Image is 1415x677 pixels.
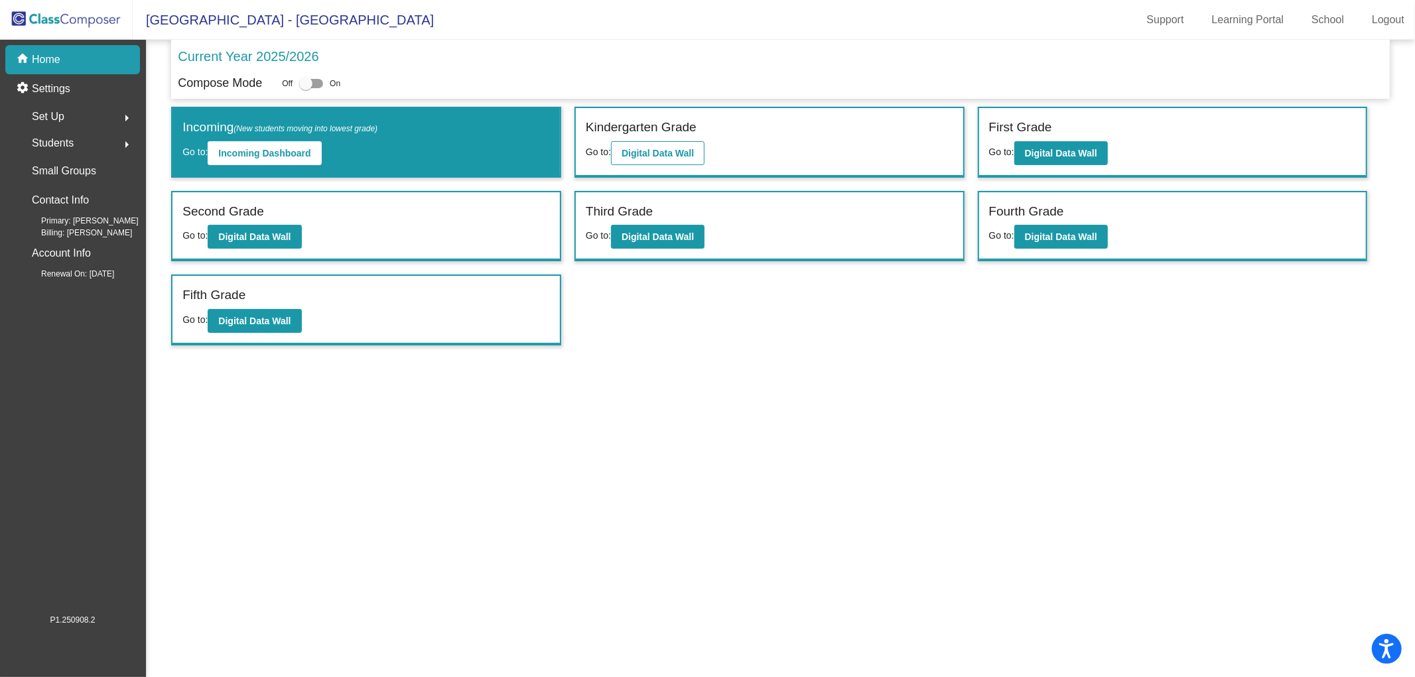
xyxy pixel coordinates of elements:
span: Go to: [182,314,208,325]
mat-icon: home [16,52,32,68]
button: Digital Data Wall [1014,225,1108,249]
a: Support [1136,9,1195,31]
p: Settings [32,81,70,97]
mat-icon: settings [16,81,32,97]
p: Home [32,52,60,68]
span: Students [32,134,74,153]
button: Digital Data Wall [611,141,705,165]
label: Fifth Grade [182,286,245,305]
b: Digital Data Wall [218,316,291,326]
b: Digital Data Wall [622,148,694,158]
button: Digital Data Wall [208,309,301,333]
label: Incoming [182,118,377,137]
span: Billing: [PERSON_NAME] [20,227,132,239]
span: Off [282,78,293,90]
span: On [330,78,340,90]
span: [GEOGRAPHIC_DATA] - [GEOGRAPHIC_DATA] [133,9,434,31]
span: Go to: [586,147,611,157]
p: Account Info [32,244,91,263]
p: Current Year 2025/2026 [178,46,318,66]
button: Digital Data Wall [1014,141,1108,165]
a: Logout [1361,9,1415,31]
label: First Grade [989,118,1052,137]
span: Set Up [32,107,64,126]
label: Second Grade [182,202,264,221]
span: Go to: [989,230,1014,241]
mat-icon: arrow_right [119,137,135,153]
b: Digital Data Wall [622,231,694,242]
b: Incoming Dashboard [218,148,310,158]
b: Digital Data Wall [1025,148,1097,158]
a: Learning Portal [1201,9,1295,31]
span: Go to: [586,230,611,241]
b: Digital Data Wall [1025,231,1097,242]
p: Contact Info [32,191,89,210]
span: (New students moving into lowest grade) [234,124,377,133]
b: Digital Data Wall [218,231,291,242]
span: Go to: [182,230,208,241]
mat-icon: arrow_right [119,110,135,126]
span: Go to: [182,147,208,157]
span: Renewal On: [DATE] [20,268,114,280]
button: Incoming Dashboard [208,141,321,165]
p: Small Groups [32,162,96,180]
label: Third Grade [586,202,653,221]
span: Go to: [989,147,1014,157]
button: Digital Data Wall [611,225,705,249]
a: School [1301,9,1355,31]
button: Digital Data Wall [208,225,301,249]
p: Compose Mode [178,74,262,92]
span: Primary: [PERSON_NAME] [20,215,139,227]
label: Kindergarten Grade [586,118,697,137]
label: Fourth Grade [989,202,1064,221]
